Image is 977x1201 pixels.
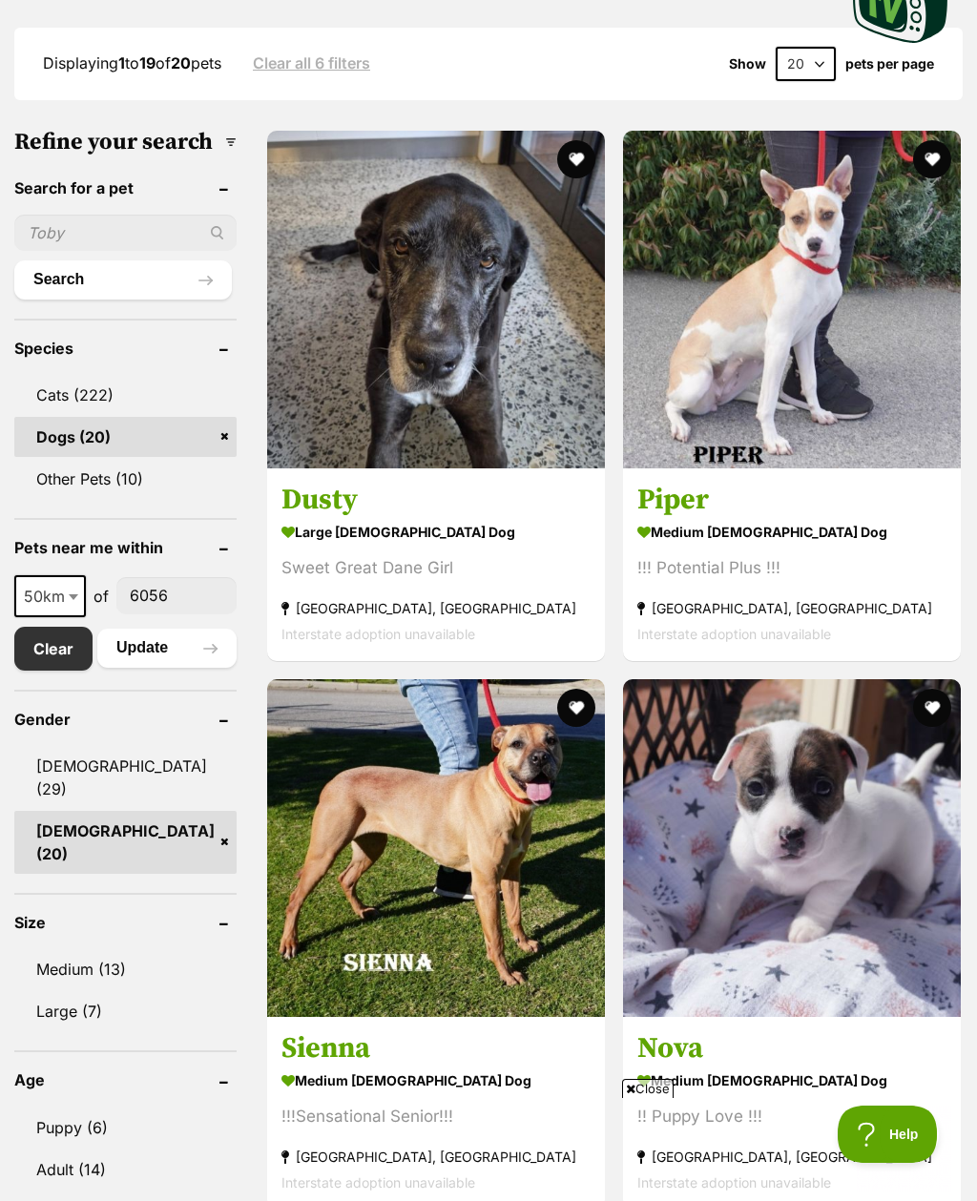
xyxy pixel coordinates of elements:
[14,179,237,197] header: Search for a pet
[281,518,591,546] strong: large [DEMOGRAPHIC_DATA] Dog
[14,129,237,155] h3: Refine your search
[14,1149,237,1190] a: Adult (14)
[557,140,595,178] button: favourite
[116,577,237,613] input: postcode
[637,626,831,642] span: Interstate adoption unavailable
[14,949,237,989] a: Medium (13)
[139,53,156,72] strong: 19
[281,595,591,621] strong: [GEOGRAPHIC_DATA], [GEOGRAPHIC_DATA]
[845,56,934,72] label: pets per page
[729,56,766,72] span: Show
[14,746,237,809] a: [DEMOGRAPHIC_DATA] (29)
[557,689,595,727] button: favourite
[253,54,370,72] a: Clear all 6 filters
[637,1066,946,1094] strong: medium [DEMOGRAPHIC_DATA] Dog
[14,459,237,499] a: Other Pets (10)
[622,1079,674,1098] span: Close
[14,260,232,299] button: Search
[913,689,951,727] button: favourite
[637,482,946,518] h3: Piper
[14,215,237,251] input: Toby
[623,467,961,661] a: Piper medium [DEMOGRAPHIC_DATA] Dog !!! Potential Plus !!! [GEOGRAPHIC_DATA], [GEOGRAPHIC_DATA] I...
[637,518,946,546] strong: medium [DEMOGRAPHIC_DATA] Dog
[267,131,605,468] img: Dusty - Great Dane Dog
[14,539,237,556] header: Pets near me within
[267,467,605,661] a: Dusty large [DEMOGRAPHIC_DATA] Dog Sweet Great Dane Girl [GEOGRAPHIC_DATA], [GEOGRAPHIC_DATA] Int...
[14,711,237,728] header: Gender
[97,629,237,667] button: Update
[14,991,237,1031] a: Large (7)
[14,1108,237,1148] a: Puppy (6)
[637,1030,946,1066] h3: Nova
[281,626,475,642] span: Interstate adoption unavailable
[838,1106,939,1163] iframe: Help Scout Beacon - Open
[623,131,961,468] img: Piper - Mixed breed Dog
[267,679,605,1017] img: Sienna - Mixed breed Dog
[281,1030,591,1066] h3: Sienna
[913,140,951,178] button: favourite
[14,375,237,415] a: Cats (222)
[281,555,591,581] div: Sweet Great Dane Girl
[16,583,84,610] span: 50km
[281,482,591,518] h3: Dusty
[281,1066,591,1094] strong: medium [DEMOGRAPHIC_DATA] Dog
[43,53,221,72] span: Displaying to of pets
[14,575,86,617] span: 50km
[94,585,109,608] span: of
[14,417,237,457] a: Dogs (20)
[623,679,961,1017] img: Nova - Mixed breed x Jack Russell Terrier x Staffordshire Bull Terrier Dog
[14,340,237,357] header: Species
[14,811,237,874] a: [DEMOGRAPHIC_DATA] (20)
[118,53,125,72] strong: 1
[14,627,93,671] a: Clear
[637,595,946,621] strong: [GEOGRAPHIC_DATA], [GEOGRAPHIC_DATA]
[637,555,946,581] div: !!! Potential Plus !!!
[14,914,237,931] header: Size
[14,1071,237,1088] header: Age
[171,53,191,72] strong: 20
[26,1106,951,1191] iframe: Advertisement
